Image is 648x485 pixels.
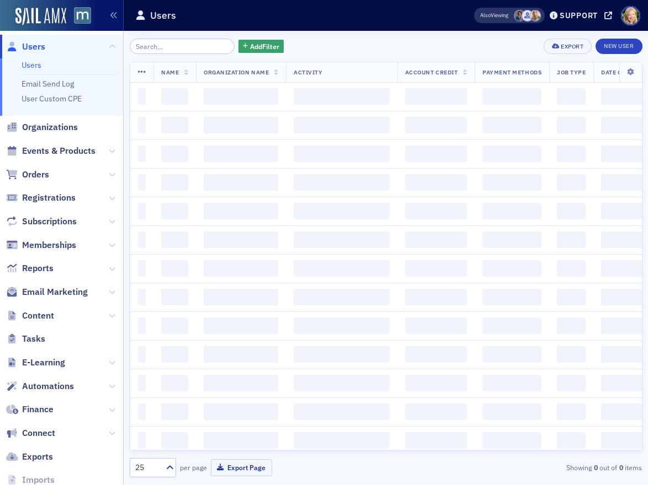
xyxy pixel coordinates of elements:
a: Reports [6,262,54,274]
span: Organizations [22,121,78,133]
span: ‌ [138,317,146,334]
span: ‌ [138,145,146,162]
span: Profile [621,6,640,25]
span: ‌ [204,289,278,305]
span: ‌ [161,289,188,305]
span: Subscriptions [22,215,77,228]
span: Organization Name [204,68,269,76]
span: ‌ [482,231,541,248]
a: Events & Products [6,145,95,157]
span: Users [22,41,45,53]
span: ‌ [482,174,541,191]
span: ‌ [204,174,278,191]
img: SailAMX [15,8,66,25]
a: Email Marketing [6,286,88,298]
span: Orders [22,169,49,181]
span: ‌ [204,317,278,334]
a: Users [22,60,41,70]
a: Automations [6,380,74,392]
strong: 0 [592,462,599,472]
span: ‌ [294,145,390,162]
span: Job Type [557,68,586,76]
span: ‌ [161,375,188,391]
span: ‌ [405,346,467,363]
span: ‌ [161,203,188,219]
span: ‌ [204,260,278,277]
span: ‌ [405,289,467,305]
a: New User [596,39,642,54]
span: Registrations [22,192,76,204]
span: ‌ [138,346,146,363]
span: Finance [22,403,54,416]
a: Orders [6,169,49,181]
a: User Custom CPE [22,94,82,104]
span: ‌ [482,260,541,277]
span: Add Filter [250,41,279,51]
strong: 0 [617,462,625,472]
span: ‌ [204,403,278,420]
span: ‌ [405,203,467,219]
a: View Homepage [66,7,91,26]
span: ‌ [405,231,467,248]
span: ‌ [161,117,188,133]
span: ‌ [161,403,188,420]
span: ‌ [294,289,390,305]
span: ‌ [482,203,541,219]
a: E-Learning [6,357,65,369]
span: ‌ [161,432,188,449]
span: Automations [22,380,74,392]
span: ‌ [482,88,541,105]
span: ‌ [161,174,188,191]
span: ‌ [405,174,467,191]
span: ‌ [161,317,188,334]
span: Emily Trott [529,10,541,21]
span: Email Marketing [22,286,88,298]
span: ‌ [294,203,390,219]
span: ‌ [294,260,390,277]
span: ‌ [405,145,467,162]
span: ‌ [161,260,188,277]
span: ‌ [557,403,586,420]
span: Justin Chase [522,10,533,21]
span: ‌ [294,117,390,133]
span: ‌ [161,231,188,248]
span: ‌ [204,88,278,105]
span: ‌ [557,174,586,191]
span: ‌ [405,317,467,334]
span: ‌ [138,260,146,277]
div: 25 [135,462,160,473]
span: ‌ [557,317,586,334]
div: Also [480,12,491,19]
span: ‌ [138,231,146,248]
span: ‌ [557,432,586,449]
div: Export [561,44,583,50]
span: ‌ [204,432,278,449]
span: ‌ [204,203,278,219]
span: ‌ [138,403,146,420]
span: ‌ [294,88,390,105]
span: Date Created [601,68,644,76]
span: ‌ [204,375,278,391]
div: Showing out of items [479,462,642,472]
span: ‌ [557,375,586,391]
span: ‌ [204,145,278,162]
span: Account Credit [405,68,458,76]
div: Support [560,10,598,20]
span: Chris Dougherty [514,10,525,21]
span: ‌ [161,145,188,162]
span: ‌ [405,403,467,420]
span: ‌ [294,317,390,334]
span: ‌ [161,88,188,105]
span: ‌ [138,432,146,449]
img: SailAMX [74,7,91,24]
span: ‌ [405,375,467,391]
span: ‌ [294,231,390,248]
span: ‌ [138,375,146,391]
a: Content [6,310,54,322]
a: Email Send Log [22,79,74,89]
span: ‌ [405,432,467,449]
span: Memberships [22,239,76,251]
span: ‌ [557,203,586,219]
button: Export Page [211,459,272,476]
